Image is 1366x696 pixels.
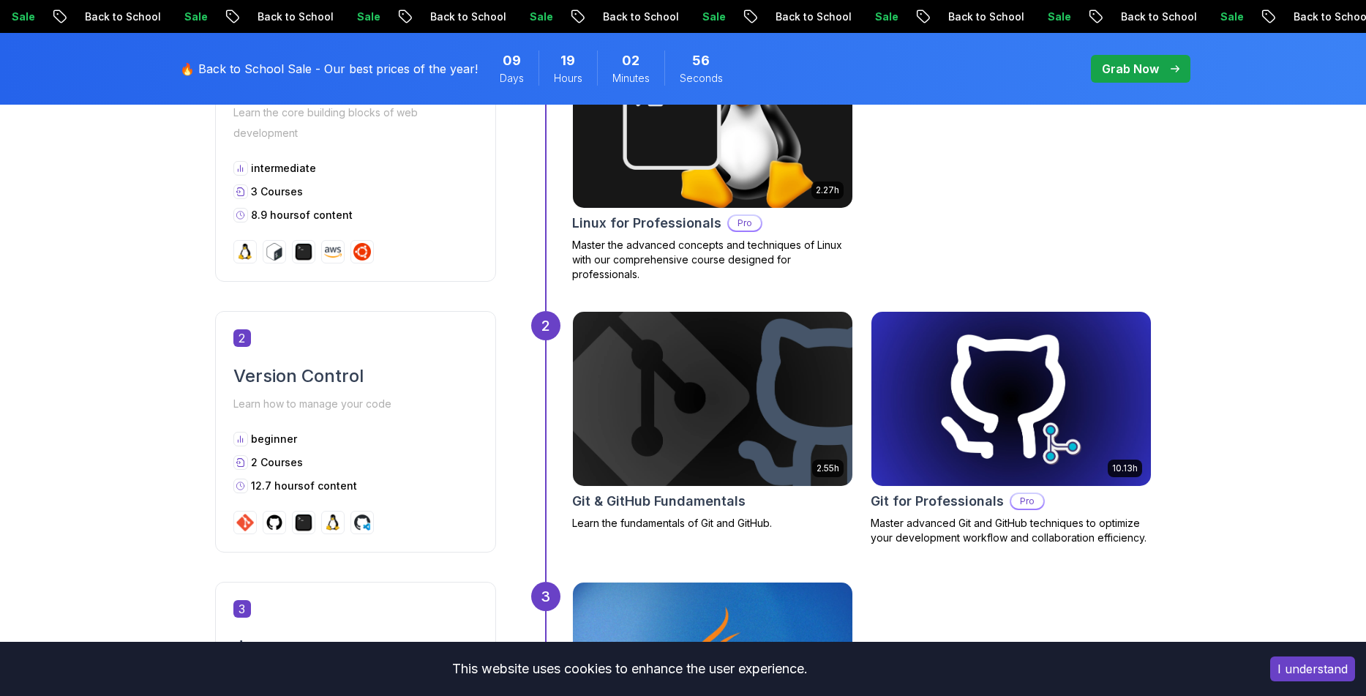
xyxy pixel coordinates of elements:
[233,102,478,143] p: Learn the core building blocks of web development
[180,60,478,78] p: 🔥 Back to School Sale - Our best prices of the year!
[295,243,312,261] img: terminal logo
[573,34,852,208] img: Linux for Professionals card
[572,238,853,282] p: Master the advanced concepts and techniques of Linux with our comprehensive course designed for p...
[96,10,195,24] p: Back to School
[614,10,713,24] p: Back to School
[787,10,886,24] p: Back to School
[266,514,283,531] img: github logo
[531,311,560,340] div: 2
[572,311,853,531] a: Git & GitHub Fundamentals card2.55hGit & GitHub FundamentalsLearn the fundamentals of Git and Git...
[251,185,303,198] span: 3 Courses
[236,243,254,261] img: linux logo
[554,71,582,86] span: Hours
[871,491,1004,512] h2: Git for Professionals
[251,432,297,446] p: beginner
[233,394,478,414] p: Learn how to manage your code
[1231,10,1278,24] p: Sale
[236,514,254,531] img: git logo
[1112,463,1138,474] p: 10.13h
[441,10,541,24] p: Back to School
[680,71,723,86] span: Seconds
[622,50,639,71] span: 2 Minutes
[233,600,251,618] span: 3
[1102,60,1159,78] p: Grab Now
[269,10,368,24] p: Back to School
[251,208,353,222] p: 8.9 hours of content
[195,10,242,24] p: Sale
[353,514,371,531] img: codespaces logo
[572,213,721,233] h2: Linux for Professionals
[233,329,251,347] span: 2
[1270,656,1355,681] button: Accept cookies
[871,311,1152,545] a: Git for Professionals card10.13hGit for ProfessionalsProMaster advanced Git and GitHub techniques...
[572,491,746,512] h2: Git & GitHub Fundamentals
[368,10,415,24] p: Sale
[324,514,342,531] img: linux logo
[713,10,760,24] p: Sale
[560,50,575,71] span: 19 Hours
[886,10,933,24] p: Sale
[566,307,859,490] img: Git & GitHub Fundamentals card
[692,50,710,71] span: 56 Seconds
[23,10,70,24] p: Sale
[233,364,478,388] h2: Version Control
[871,516,1152,545] p: Master advanced Git and GitHub techniques to optimize your development workflow and collaboration...
[251,479,357,493] p: 12.7 hours of content
[612,71,650,86] span: Minutes
[729,216,761,231] p: Pro
[500,71,524,86] span: Days
[251,456,303,468] span: 2 Courses
[251,161,316,176] p: intermediate
[817,463,839,474] p: 2.55h
[353,243,371,261] img: ubuntu logo
[233,635,478,659] h2: Java
[1059,10,1106,24] p: Sale
[295,514,312,531] img: terminal logo
[324,243,342,261] img: aws logo
[816,184,839,196] p: 2.27h
[1132,10,1231,24] p: Back to School
[531,582,560,611] div: 3
[572,516,853,531] p: Learn the fundamentals of Git and GitHub.
[266,243,283,261] img: bash logo
[572,33,853,282] a: Linux for Professionals card2.27hLinux for ProfessionalsProMaster the advanced concepts and techn...
[11,653,1248,685] div: This website uses cookies to enhance the user experience.
[503,50,521,71] span: 9 Days
[959,10,1059,24] p: Back to School
[541,10,588,24] p: Sale
[871,312,1151,486] img: Git for Professionals card
[1011,494,1043,509] p: Pro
